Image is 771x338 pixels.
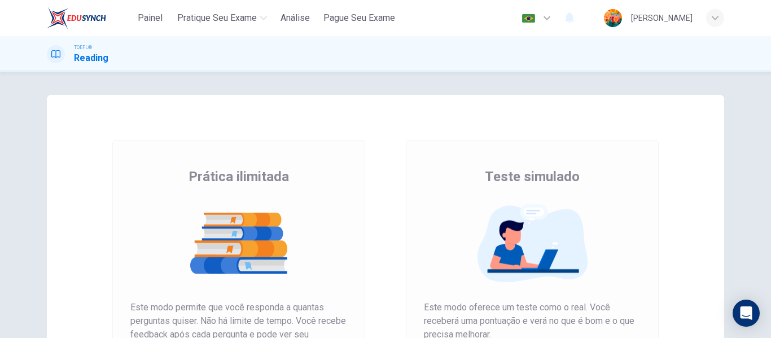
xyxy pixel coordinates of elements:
[173,8,271,28] button: Pratique seu exame
[631,11,693,25] div: [PERSON_NAME]
[74,51,108,65] h1: Reading
[177,11,257,25] span: Pratique seu exame
[522,14,536,23] img: pt
[138,11,163,25] span: Painel
[276,8,314,28] button: Análise
[319,8,400,28] button: Pague Seu Exame
[47,7,132,29] a: EduSynch logo
[74,43,92,51] span: TOEFL®
[485,168,580,186] span: Teste simulado
[604,9,622,27] img: Profile picture
[323,11,395,25] span: Pague Seu Exame
[733,300,760,327] div: Open Intercom Messenger
[132,8,168,28] button: Painel
[47,7,106,29] img: EduSynch logo
[281,11,310,25] span: Análise
[189,168,289,186] span: Prática ilimitada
